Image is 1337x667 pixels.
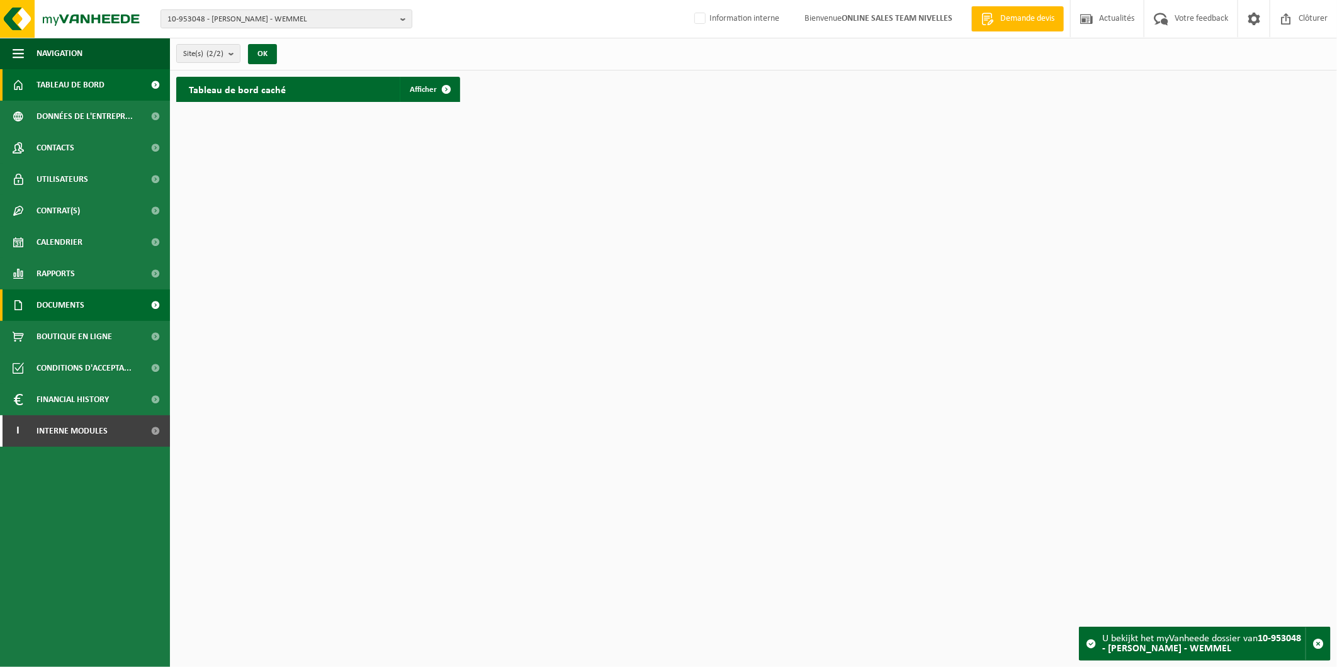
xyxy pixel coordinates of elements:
count: (2/2) [206,50,223,58]
span: Financial History [37,384,109,415]
strong: 10-953048 - [PERSON_NAME] - WEMMEL [1102,634,1301,654]
button: Site(s)(2/2) [176,44,240,63]
span: Contacts [37,132,74,164]
span: Interne modules [37,415,108,447]
strong: ONLINE SALES TEAM NIVELLES [842,14,952,23]
span: Données de l'entrepr... [37,101,133,132]
label: Information interne [692,9,779,28]
span: Utilisateurs [37,164,88,195]
span: Calendrier [37,227,82,258]
div: U bekijkt het myVanheede dossier van [1102,627,1306,660]
button: 10-953048 - [PERSON_NAME] - WEMMEL [161,9,412,28]
span: Navigation [37,38,82,69]
span: Rapports [37,258,75,289]
span: Conditions d'accepta... [37,352,132,384]
span: 10-953048 - [PERSON_NAME] - WEMMEL [167,10,395,29]
span: Boutique en ligne [37,321,112,352]
button: OK [248,44,277,64]
span: Tableau de bord [37,69,104,101]
span: Site(s) [183,45,223,64]
a: Afficher [400,77,459,102]
span: Afficher [410,86,437,94]
span: Contrat(s) [37,195,80,227]
span: I [13,415,24,447]
h2: Tableau de bord caché [176,77,298,101]
span: Demande devis [997,13,1058,25]
a: Demande devis [971,6,1064,31]
span: Documents [37,289,84,321]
